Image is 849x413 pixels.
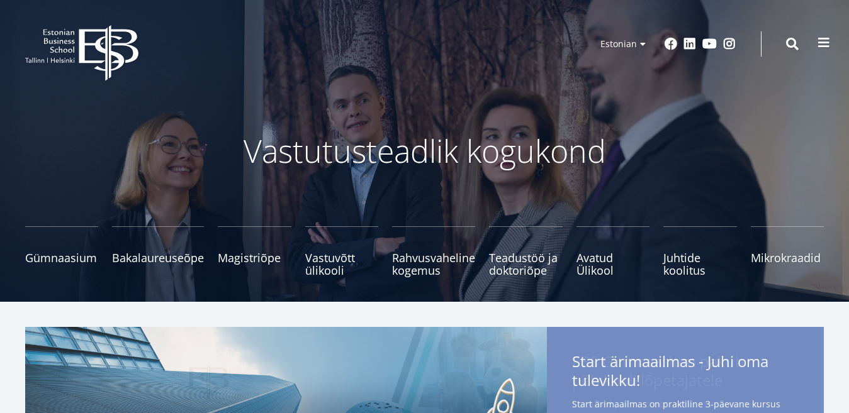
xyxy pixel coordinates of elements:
a: Mikrokraadid [751,226,824,277]
span: põhikooli [572,370,637,390]
span: matemaatika- [572,388,669,409]
a: Vastuvõtt ülikooli [305,226,378,277]
span: Gümnaasium [602,351,696,372]
span: Teadustöö ja doktoriõpe [489,251,562,277]
a: Facebook [665,38,677,50]
span: pakub [700,351,745,372]
a: Avatud Ülikool [576,226,649,277]
span: Gümnaasium [25,251,98,264]
span: Mikrokraadid [751,251,824,264]
a: Gümnaasium [25,226,98,277]
a: Juhtide koolitus [663,226,736,277]
a: Magistriõpe [218,226,291,277]
span: Rahvusvaheline kogemus [392,251,475,277]
span: ja [673,388,685,409]
span: EBS [572,351,599,372]
a: Linkedin [683,38,696,50]
span: Avatud Ülikool [576,251,649,277]
span: keele [725,388,762,409]
span: Vastuvõtt ülikooli [305,251,378,277]
a: Teadustöö ja doktoriõpe [489,226,562,277]
p: Vastutusteadlik kogukond [91,132,758,170]
a: Youtube [702,38,717,50]
a: Instagram [723,38,736,50]
span: Juhtide koolitus [663,251,736,277]
span: Magistriõpe [218,251,291,264]
a: Bakalaureuseõpe [112,226,204,277]
span: lõpetajatele [641,370,722,390]
span: Bakalaureuseõpe [112,251,204,264]
a: Rahvusvaheline kogemus [392,226,475,277]
span: eesti [689,388,721,409]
